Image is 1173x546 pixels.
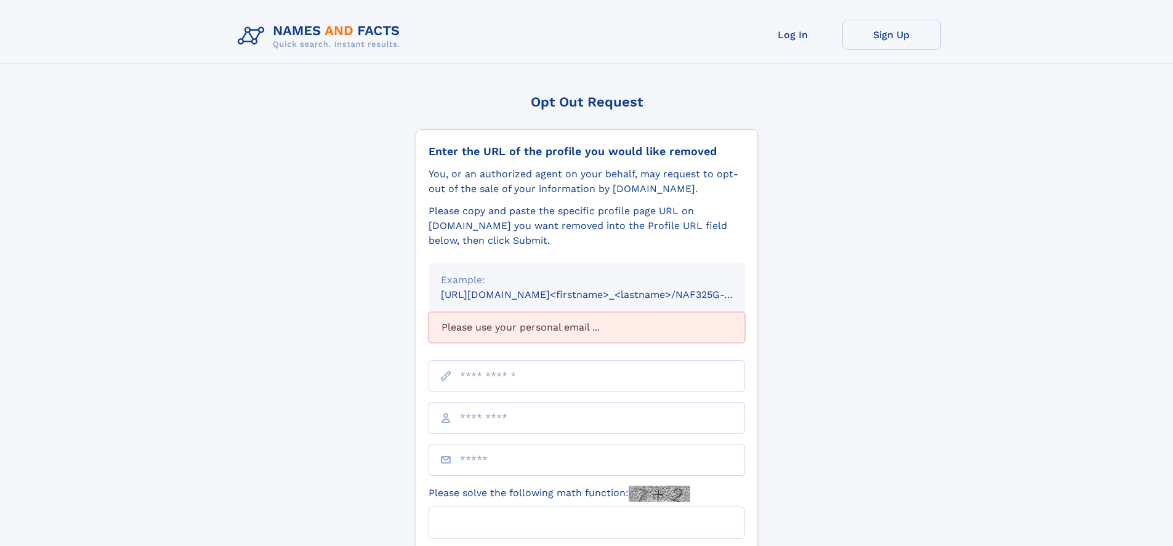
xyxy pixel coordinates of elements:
div: Example: [441,273,733,287]
label: Please solve the following math function: [429,486,690,502]
a: Sign Up [842,20,941,50]
div: Please copy and paste the specific profile page URL on [DOMAIN_NAME] you want removed into the Pr... [429,204,745,248]
div: Opt Out Request [416,94,758,110]
img: Logo Names and Facts [233,20,410,53]
small: [URL][DOMAIN_NAME]<firstname>_<lastname>/NAF325G-xxxxxxxx [441,289,768,300]
div: Enter the URL of the profile you would like removed [429,145,745,158]
a: Log In [744,20,842,50]
div: Please use your personal email ... [429,312,745,343]
div: You, or an authorized agent on your behalf, may request to opt-out of the sale of your informatio... [429,167,745,196]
